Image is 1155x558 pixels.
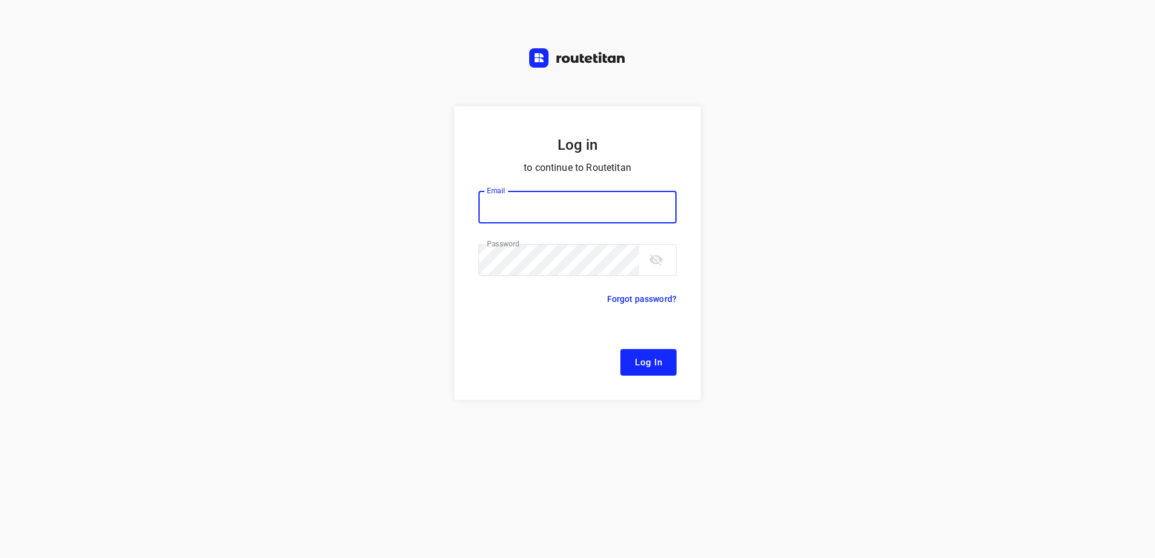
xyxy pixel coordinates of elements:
[620,349,677,376] button: Log In
[529,48,626,68] img: Routetitan
[478,159,677,176] p: to continue to Routetitan
[607,292,677,306] p: Forgot password?
[635,354,662,370] span: Log In
[644,248,668,272] button: toggle password visibility
[478,135,677,155] h5: Log in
